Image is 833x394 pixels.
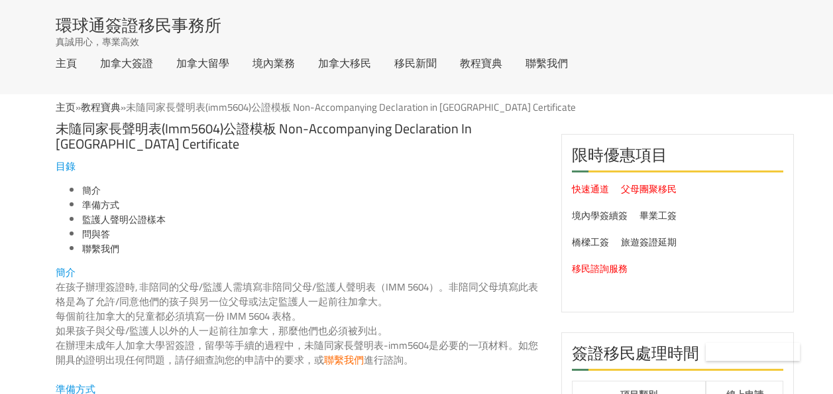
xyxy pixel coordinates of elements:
a: 問與答 [82,226,110,243]
a: 簡介 [82,182,101,199]
a: 聯繫我們 [526,58,568,68]
a: 加拿大簽證 [100,58,153,68]
span: 目錄 [56,157,76,176]
h2: 限時優惠項目 [572,145,784,172]
a: 監護人聲明公證樣本 [82,211,166,228]
p: 每個前往加拿大的兒童都必須填寫一份 IMM 5604 表格。 [56,309,541,324]
a: 教程寶典 [81,98,121,117]
a: 父母團聚移民 [621,180,677,198]
a: 畢業工簽 [639,207,677,224]
a: 主頁 [56,58,77,68]
a: 加拿大移民 [318,58,371,68]
a: 加拿大留學 [176,58,229,68]
a: 聯繫我們 [82,240,119,257]
p: 在辦理未成年人加拿大學習簽證，留學等手續的過程中，未隨同家長聲明表-imm5604是必要的一項材料。如您開具的證明出現任何問題，請仔細查詢您的申請中的要求，或 進行諮詢。 [56,338,541,367]
span: 未隨同家長聲明表(imm5604)公證模板 Non-Accompanying Declaration in [GEOGRAPHIC_DATA] Certificate [126,98,576,117]
p: 在孩子辦理簽證時, 非陪同的父母/監護人需填寫非陪同父母/監護人聲明表（IMM 5604）。非陪同父母填寫此表格是為了允許/同意他們的孩子與另一位父母或法定監護人一起前往加拿大。 [56,280,541,309]
a: 橋樑工簽 [572,233,609,251]
a: 準備方式 [82,196,119,214]
h2: 簽證移民處理時間 [572,343,784,371]
a: 移民諮詢服務 [572,260,628,277]
a: 環球通簽證移民事務所 [56,17,221,33]
a: 境內業務 [252,58,295,68]
p: 如果孩子與父母/監護人以外的人一起前往加拿大，那麼他們也必須被列出。 [56,324,541,338]
span: 真誠用心，專業高效 [56,35,139,48]
a: 旅遊簽證延期 [621,233,677,251]
a: 移民新聞 [394,58,437,68]
h1: 未隨同家長聲明表(imm5604)公證模板 Non-Accompanying Declaration in [GEOGRAPHIC_DATA] Certificate [56,114,541,151]
a: 快速通道 [572,180,609,198]
a: 主页 [56,98,76,117]
a: 教程寶典 [460,58,502,68]
span: » [81,98,576,117]
a: 境內學簽續簽 [572,207,628,224]
span: » [56,98,576,117]
a: 聯繫我們 [324,350,364,369]
span: 簡介 [56,263,76,282]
